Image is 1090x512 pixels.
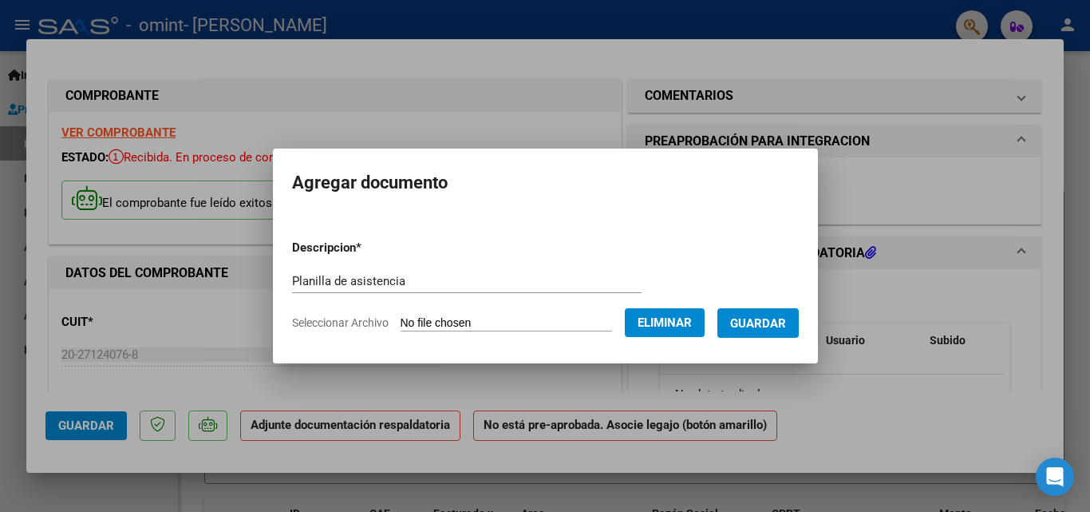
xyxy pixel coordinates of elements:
[292,168,799,198] h2: Agregar documento
[1036,458,1074,496] div: Open Intercom Messenger
[717,308,799,338] button: Guardar
[638,316,692,330] span: Eliminar
[292,239,444,257] p: Descripcion
[292,316,389,329] span: Seleccionar Archivo
[730,316,786,331] span: Guardar
[625,308,705,337] button: Eliminar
